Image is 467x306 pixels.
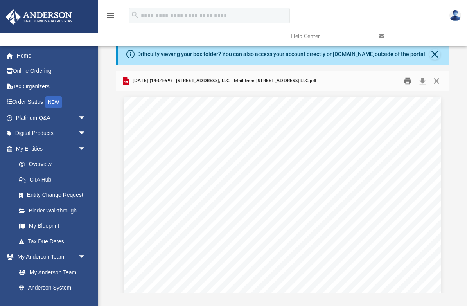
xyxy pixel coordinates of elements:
span: arrow_drop_down [78,249,94,265]
a: My Blueprint [11,218,94,234]
a: My Anderson Team [11,265,90,280]
i: search [131,11,139,19]
span: arrow_drop_down [78,141,94,157]
div: NEW [45,96,62,108]
a: Binder Walkthrough [11,203,98,218]
span: arrow_drop_down [78,126,94,142]
a: Tax Due Dates [11,234,98,249]
a: Anderson System [11,280,94,296]
a: Online Ordering [5,63,98,79]
span: arrow_drop_down [78,110,94,126]
a: My Anderson Teamarrow_drop_down [5,249,94,265]
a: Tax Organizers [5,79,98,94]
a: Help Center [285,21,373,52]
a: Overview [11,157,98,172]
button: Close [429,49,440,60]
a: Order StatusNEW [5,94,98,110]
div: File preview [116,91,449,293]
button: Download [415,75,429,87]
button: Close [429,75,443,87]
div: Preview [116,71,449,293]
a: [DOMAIN_NAME] [333,51,375,57]
i: menu [106,11,115,20]
a: CTA Hub [11,172,98,187]
img: Anderson Advisors Platinum Portal [4,9,74,25]
a: My Entitiesarrow_drop_down [5,141,98,157]
a: Digital Productsarrow_drop_down [5,126,98,141]
div: Document Viewer [116,91,449,293]
a: menu [106,15,115,20]
button: Print [400,75,415,87]
a: Platinum Q&Aarrow_drop_down [5,110,98,126]
a: Home [5,48,98,63]
div: Difficulty viewing your box folder? You can also access your account directly on outside of the p... [137,50,427,58]
a: Entity Change Request [11,187,98,203]
span: [DATE] (14:01:59) - [STREET_ADDRESS], LLC - Mail from [STREET_ADDRESS] LLC.pdf [131,77,316,85]
img: User Pic [449,10,461,21]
